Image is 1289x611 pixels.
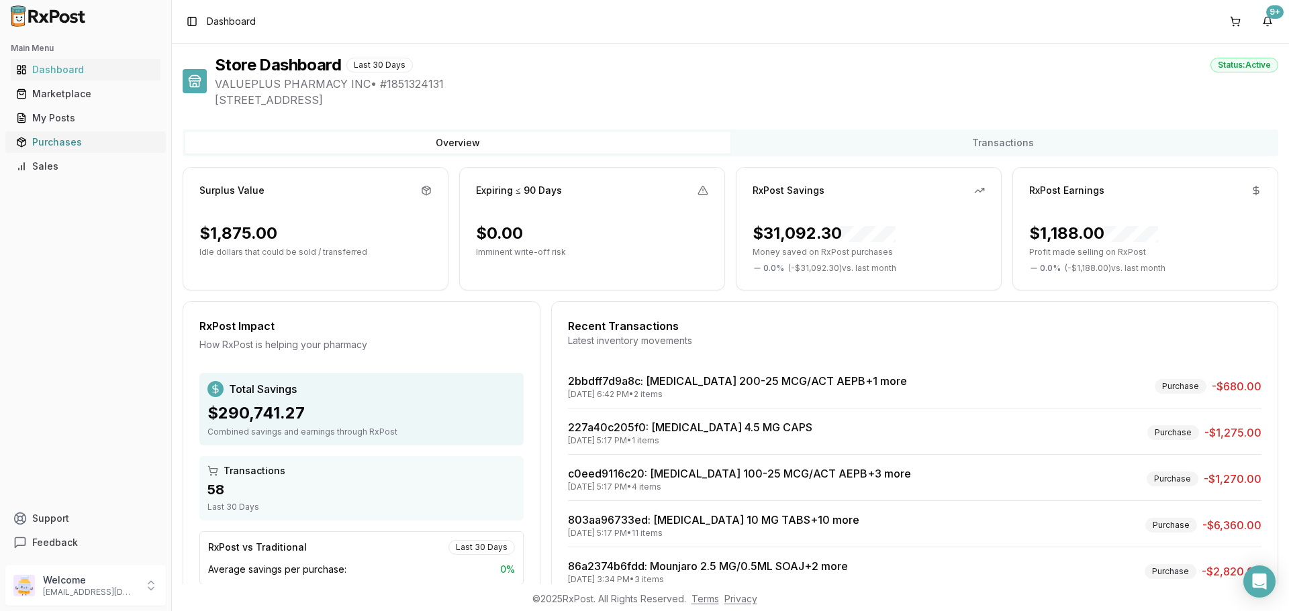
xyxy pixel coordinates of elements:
div: Dashboard [16,63,155,76]
a: Dashboard [11,58,160,82]
div: $31,092.30 [753,223,896,244]
div: Expiring ≤ 90 Days [476,184,562,197]
span: -$1,270.00 [1204,471,1261,487]
div: [DATE] 5:17 PM • 1 items [568,435,812,446]
button: My Posts [5,107,166,129]
a: Purchases [11,130,160,154]
div: Surplus Value [199,184,265,197]
img: RxPost Logo [5,5,91,27]
div: Purchase [1145,564,1196,579]
button: Support [5,506,166,531]
a: Terms [691,593,719,604]
div: Marketplace [16,87,155,101]
span: Average savings per purchase: [208,563,346,576]
span: [STREET_ADDRESS] [215,92,1278,108]
div: [DATE] 5:17 PM • 11 items [568,528,859,539]
div: [DATE] 6:42 PM • 2 items [568,389,907,400]
a: 803aa96733ed: [MEDICAL_DATA] 10 MG TABS+10 more [568,513,859,526]
h2: Main Menu [11,43,160,54]
a: 86a2374b6fdd: Mounjaro 2.5 MG/0.5ML SOAJ+2 more [568,559,848,573]
div: 9+ [1266,5,1284,19]
div: Purchase [1147,425,1199,440]
div: Purchase [1155,379,1206,394]
span: -$680.00 [1212,378,1261,394]
button: Overview [185,132,730,154]
span: -$1,275.00 [1204,425,1261,441]
div: [DATE] 3:34 PM • 3 items [568,574,848,585]
a: Privacy [724,593,757,604]
div: $1,188.00 [1029,223,1158,244]
span: -$2,820.00 [1202,563,1261,579]
div: RxPost vs Traditional [208,541,307,554]
span: ( - $1,188.00 ) vs. last month [1065,263,1165,274]
div: Last 30 Days [207,502,516,512]
button: Sales [5,156,166,177]
div: $290,741.27 [207,402,516,424]
div: Open Intercom Messenger [1243,565,1276,598]
button: Dashboard [5,59,166,80]
button: Marketplace [5,83,166,105]
span: -$6,360.00 [1202,517,1261,533]
span: VALUEPLUS PHARMACY INC • # 1851324131 [215,76,1278,92]
div: My Posts [16,111,155,125]
div: How RxPost is helping your pharmacy [199,338,524,351]
span: ( - $31,092.30 ) vs. last month [788,263,896,274]
span: Feedback [32,536,78,549]
span: Dashboard [207,15,256,28]
div: Recent Transactions [568,318,1261,334]
div: RxPost Savings [753,184,824,197]
div: [DATE] 5:17 PM • 4 items [568,482,911,492]
button: Purchases [5,131,166,153]
div: Purchase [1147,471,1198,486]
a: Marketplace [11,82,160,106]
div: Sales [16,160,155,173]
img: User avatar [13,575,35,596]
a: Sales [11,154,160,178]
p: Imminent write-off risk [476,247,708,258]
button: Feedback [5,531,166,555]
div: Latest inventory movements [568,334,1261,347]
div: Purchase [1145,518,1197,533]
nav: breadcrumb [207,15,256,28]
div: RxPost Impact [199,318,524,334]
a: 227a40c205f0: [MEDICAL_DATA] 4.5 MG CAPS [568,421,812,434]
p: [EMAIL_ADDRESS][DOMAIN_NAME] [43,587,136,598]
a: My Posts [11,106,160,130]
div: $0.00 [476,223,523,244]
div: Last 30 Days [346,58,413,72]
button: 9+ [1257,11,1278,32]
button: Transactions [730,132,1276,154]
p: Money saved on RxPost purchases [753,247,985,258]
span: 0 % [500,563,515,576]
span: 0.0 % [763,263,784,274]
span: 0.0 % [1040,263,1061,274]
p: Welcome [43,573,136,587]
span: Total Savings [229,381,297,397]
a: c0eed9116c20: [MEDICAL_DATA] 100-25 MCG/ACT AEPB+3 more [568,467,911,480]
div: Last 30 Days [448,540,515,555]
div: Purchases [16,135,155,149]
span: Transactions [224,464,285,478]
a: 2bbdff7d9a8c: [MEDICAL_DATA] 200-25 MCG/ACT AEPB+1 more [568,374,907,388]
div: RxPost Earnings [1029,184,1104,197]
h1: Store Dashboard [215,54,341,76]
p: Idle dollars that could be sold / transferred [199,247,432,258]
div: 58 [207,480,516,499]
div: Combined savings and earnings through RxPost [207,427,516,437]
div: Status: Active [1210,58,1278,72]
p: Profit made selling on RxPost [1029,247,1261,258]
div: $1,875.00 [199,223,277,244]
